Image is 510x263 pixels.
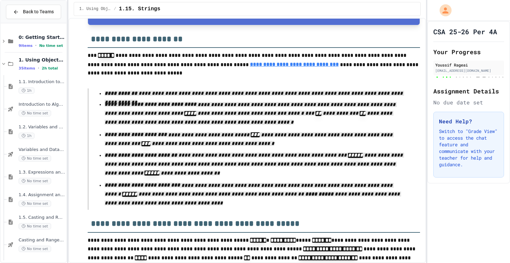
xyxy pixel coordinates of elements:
span: 1. Using Objects and Methods [79,6,111,12]
span: 9 items [19,44,33,48]
span: Back to Teams [23,8,54,15]
span: • [38,66,39,71]
span: No time set [19,200,51,207]
p: Switch to "Grade View" to access the chat feature and communicate with your teacher for help and ... [439,128,498,168]
div: My Account [433,3,453,18]
span: 1h [19,87,35,94]
span: • [35,43,37,48]
span: 1.4. Assignment and Input [19,192,65,198]
h2: Assignment Details [433,86,504,96]
h2: Your Progress [433,47,504,57]
span: 1.2. Variables and Data Types [19,124,65,130]
span: No time set [19,246,51,252]
button: Back to Teams [6,5,61,19]
span: 1.15. Strings [119,5,160,13]
span: 0: Getting Started [19,34,65,40]
span: No time set [39,44,63,48]
h1: CSA 25-26 Per 4A [433,27,497,36]
div: Youssif Rageai [435,62,502,68]
span: Introduction to Algorithms, Programming, and Compilers [19,102,65,107]
span: Variables and Data Types - Quiz [19,147,65,153]
h3: Need Help? [439,117,498,125]
span: No time set [19,223,51,229]
span: 1h [19,133,35,139]
span: No time set [19,155,51,162]
span: No time set [19,178,51,184]
span: 1. Using Objects and Methods [19,57,65,63]
span: / [114,6,116,12]
span: 1.5. Casting and Ranges of Values [19,215,65,220]
span: 2h total [42,66,58,70]
span: Casting and Ranges of variables - Quiz [19,237,65,243]
span: 35 items [19,66,35,70]
span: 1.1. Introduction to Algorithms, Programming, and Compilers [19,79,65,85]
span: 1.3. Expressions and Output [New] [19,170,65,175]
span: No time set [19,110,51,116]
div: [EMAIL_ADDRESS][DOMAIN_NAME] [435,68,502,73]
div: No due date set [433,98,504,106]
